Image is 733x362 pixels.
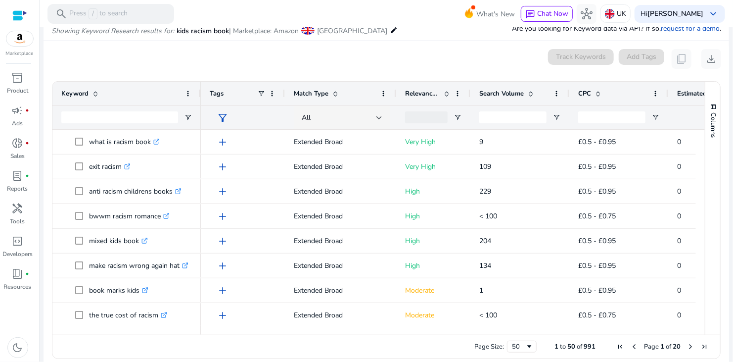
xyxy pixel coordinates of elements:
[405,132,461,152] p: Very High
[217,235,229,247] span: add
[651,113,659,121] button: Open Filter Menu
[294,305,387,325] p: Extended Broad
[12,342,24,354] span: dark_mode
[10,152,25,160] p: Sales
[617,5,626,22] p: UK
[479,310,497,320] span: < 100
[673,342,681,351] span: 20
[578,89,591,98] span: CPC
[405,256,461,276] p: High
[525,9,535,19] span: chat
[217,136,229,148] span: add
[666,342,671,351] span: of
[677,236,681,246] span: 0
[217,161,229,173] span: add
[560,342,566,351] span: to
[294,181,387,202] p: Extended Broad
[294,89,328,98] span: Match Type
[677,261,681,270] span: 0
[677,137,681,147] span: 0
[578,187,616,196] span: £0.5 - £0.95
[6,31,33,46] img: amazon.svg
[578,162,616,171] span: £0.5 - £0.95
[217,210,229,222] span: add
[709,112,718,138] span: Columns
[578,137,616,147] span: £0.5 - £0.95
[89,181,182,202] p: anti racism childrens books
[479,286,483,295] span: 1
[605,9,615,19] img: uk.svg
[537,9,568,18] span: Chat Now
[294,280,387,301] p: Extended Broad
[705,53,717,65] span: download
[89,280,148,301] p: book marks kids
[405,181,461,202] p: High
[677,310,681,320] span: 0
[12,137,24,149] span: donut_small
[217,112,229,124] span: filter_alt
[51,26,174,36] i: Showing Keyword Research results for:
[89,8,97,19] span: /
[6,50,34,57] p: Marketplace
[578,261,616,270] span: £0.5 - £0.95
[26,141,30,145] span: fiber_manual_record
[577,342,582,351] span: of
[12,119,23,128] p: Ads
[479,261,491,270] span: 134
[294,132,387,152] p: Extended Broad
[577,4,596,24] button: hub
[89,206,170,226] p: bwwm racism romance
[405,280,461,301] p: Moderate
[294,231,387,251] p: Extended Broad
[317,26,387,36] span: [GEOGRAPHIC_DATA]
[89,305,167,325] p: the true cost of racism
[217,310,229,321] span: add
[521,6,573,22] button: chatChat Now
[12,104,24,116] span: campaign
[294,156,387,177] p: Extended Broad
[390,24,398,36] mat-icon: edit
[302,113,311,122] span: All
[507,341,537,353] div: Page Size
[26,174,30,178] span: fiber_manual_record
[10,217,25,226] p: Tools
[479,111,547,123] input: Search Volume Filter Input
[567,342,575,351] span: 50
[405,305,461,325] p: Moderate
[479,162,491,171] span: 109
[12,170,24,182] span: lab_profile
[7,184,28,193] p: Reports
[701,49,721,69] button: download
[707,8,719,20] span: keyboard_arrow_down
[26,272,30,276] span: fiber_manual_record
[217,186,229,198] span: add
[616,343,624,351] div: First Page
[454,113,461,121] button: Open Filter Menu
[677,162,681,171] span: 0
[294,256,387,276] p: Extended Broad
[479,236,491,246] span: 204
[677,187,681,196] span: 0
[476,5,515,23] span: What's New
[12,235,24,247] span: code_blocks
[89,256,188,276] p: make racism wrong again hat
[581,8,593,20] span: hub
[69,8,128,19] p: Press to search
[89,231,148,251] p: mixed kids book
[578,111,645,123] input: CPC Filter Input
[217,260,229,272] span: add
[405,89,440,98] span: Relevance Score
[479,211,497,221] span: < 100
[12,268,24,280] span: book_4
[2,250,33,259] p: Developers
[644,342,659,351] span: Page
[578,286,616,295] span: £0.5 - £0.95
[217,285,229,297] span: add
[177,26,229,36] span: kids racism book
[677,286,681,295] span: 0
[630,343,638,351] div: Previous Page
[677,211,681,221] span: 0
[405,231,461,251] p: High
[12,72,24,84] span: inventory_2
[578,236,616,246] span: £0.5 - £0.95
